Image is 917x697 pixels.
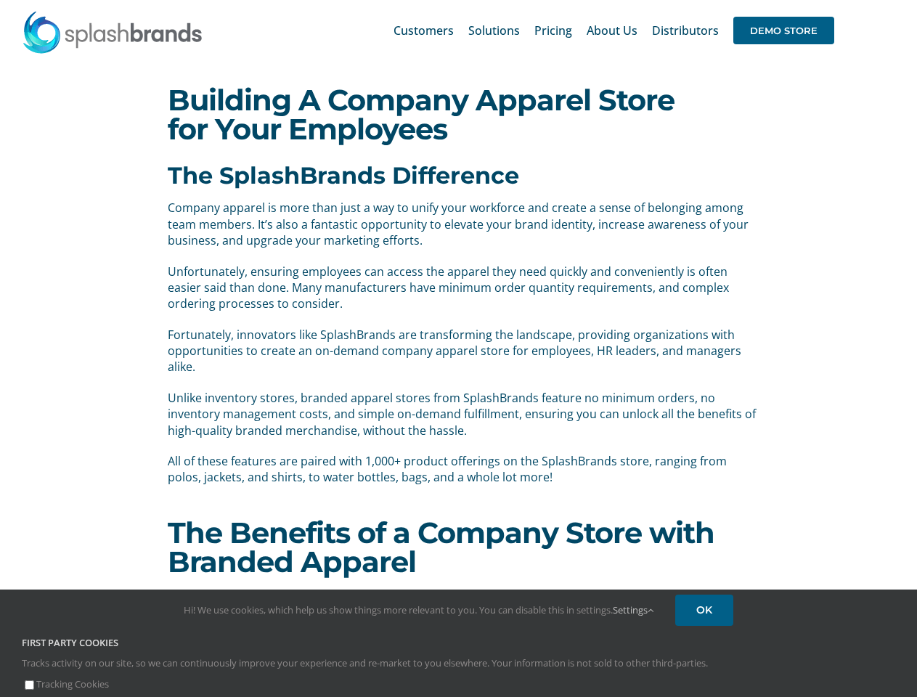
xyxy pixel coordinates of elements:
h1: The Benefits of a Company Store with Branded Apparel [168,518,749,576]
img: SplashBrands.com Logo [22,10,203,54]
a: Distributors [652,7,719,54]
a: DEMO STORE [733,7,834,54]
p: All of these features are paired with 1,000+ product offerings on the SplashBrands store, ranging... [168,453,760,486]
b: The SplashBrands Difference [168,161,519,189]
span: Distributors [652,25,719,36]
nav: Main Menu [394,7,834,54]
p: Unlike inventory stores, branded apparel stores from SplashBrands feature no minimum orders, no i... [168,390,760,439]
label: Tracking Cookies [22,677,109,690]
input: Tracking Cookies [25,680,34,690]
a: Settings [613,603,653,616]
h1: Building A Company Apparel Store for Your Employees [168,86,749,144]
p: Unfortunately, ensuring employees can access the apparel they need quickly and conveniently is of... [168,264,760,312]
span: About Us [587,25,637,36]
a: OK [675,595,733,626]
span: Solutions [468,25,520,36]
p: Company apparel is more than just a way to unify your workforce and create a sense of belonging a... [168,200,760,248]
span: Customers [394,25,454,36]
div: Tracks activity on our site, so we can continuously improve your experience and re-market to you ... [11,636,906,692]
p: Fortunately, innovators like SplashBrands are transforming the landscape, providing organizations... [168,327,760,375]
span: Hi! We use cookies, which help us show things more relevant to you. You can disable this in setti... [184,603,653,616]
h4: First Party Cookies [22,636,895,651]
span: Pricing [534,25,572,36]
a: Customers [394,7,454,54]
a: Pricing [534,7,572,54]
span: DEMO STORE [733,17,834,44]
